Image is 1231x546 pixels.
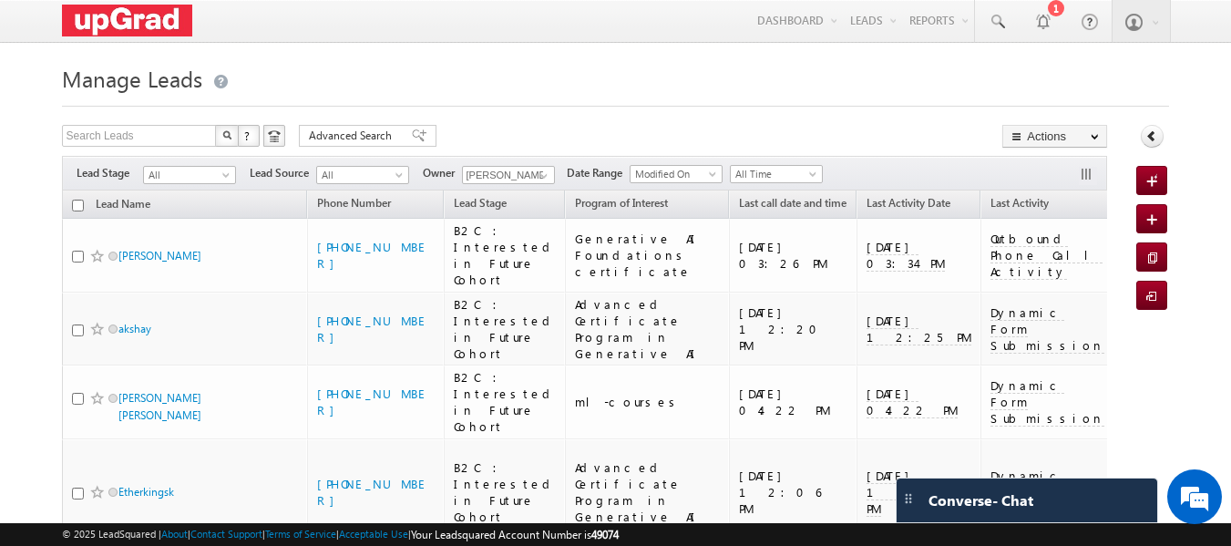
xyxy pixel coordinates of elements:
[222,130,231,139] img: Search
[739,196,846,210] span: Last call date and time
[981,193,1058,217] a: Last Activity
[591,528,619,541] span: 49074
[445,193,516,217] a: Lead Stage
[730,193,856,217] a: Last call date and time
[739,304,848,354] div: [DATE] 12:20 PM
[454,222,557,288] div: B2C : Interested in Future Cohort
[462,166,555,184] input: Type to Search
[867,313,971,345] span: [DATE] 12:25 PM
[238,125,260,147] button: ?
[857,193,959,217] a: Last Activity Date
[72,200,84,211] input: Check all records
[901,491,916,506] img: carter-drag
[530,167,553,185] a: Show All Items
[309,128,397,144] span: Advanced Search
[575,196,668,210] span: Program of Interest
[867,468,949,517] span: [DATE] 12:06 PM
[454,369,557,435] div: B2C : Interested in Future Cohort
[454,196,507,210] span: Lead Stage
[265,528,336,540] a: Terms of Service
[317,313,428,345] a: [PHONE_NUMBER]
[990,231,1103,280] span: Outbound Phone Call Activity
[575,296,721,362] div: Advanced Certificate Program in Generative AI
[118,249,201,263] a: [PERSON_NAME]
[567,165,630,181] span: Date Range
[1002,125,1107,148] button: Actions
[990,377,1104,427] span: Dynamic Form Submission
[317,196,391,210] span: Phone Number
[566,193,677,217] a: Program of Interest
[62,5,193,36] img: Custom Logo
[308,193,400,217] a: Phone Number
[867,239,945,272] span: [DATE] 03:34 PM
[575,459,721,525] div: Advanced Certificate Program in Generative AI
[454,296,557,362] div: B2C : Interested in Future Cohort
[730,165,823,183] a: All Time
[190,528,262,540] a: Contact Support
[161,528,188,540] a: About
[575,394,721,410] div: ml-courses
[317,476,428,508] a: [PHONE_NUMBER]
[990,304,1104,354] span: Dynamic Form Submission
[575,231,721,280] div: Generative AI Foundations certificate
[317,239,428,271] a: [PHONE_NUMBER]
[77,165,143,181] span: Lead Stage
[630,165,723,183] a: Modified On
[454,459,557,525] div: B2C : Interested in Future Cohort
[631,166,717,182] span: Modified On
[62,64,202,93] span: Manage Leads
[867,386,958,418] span: [DATE] 04:22 PM
[118,391,201,422] a: [PERSON_NAME] [PERSON_NAME]
[990,468,1104,517] span: Dynamic Form Submission
[244,128,252,143] span: ?
[118,485,174,499] a: Etherkingsk
[411,528,619,541] span: Your Leadsquared Account Number is
[316,166,409,184] a: All
[423,165,462,181] span: Owner
[731,166,817,182] span: All Time
[118,322,151,335] a: akshay
[928,492,1033,509] span: Converse - Chat
[739,239,848,272] div: [DATE] 03:26 PM
[739,386,848,418] div: [DATE] 04:22 PM
[317,386,428,417] a: [PHONE_NUMBER]
[317,167,404,183] span: All
[143,166,236,184] a: All
[339,528,408,540] a: Acceptable Use
[144,167,231,183] span: All
[87,194,159,218] a: Lead Name
[250,165,316,181] span: Lead Source
[739,468,848,517] div: [DATE] 12:06 PM
[62,526,619,543] span: © 2025 LeadSquared | | | | |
